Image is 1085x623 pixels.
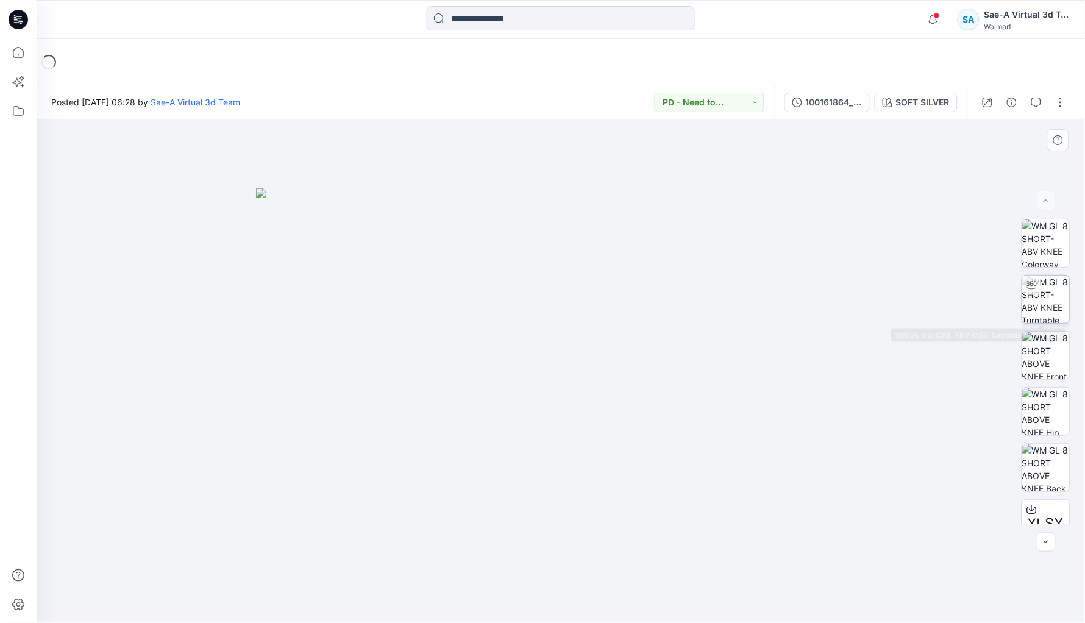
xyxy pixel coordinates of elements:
[806,96,862,109] div: 100161864_ADM_rev1_saea_072924
[1028,513,1064,535] span: XLSX
[958,9,980,30] div: SA
[51,96,240,109] span: Posted [DATE] 06:28 by
[896,96,950,109] div: SOFT SILVER
[1022,332,1070,379] img: WM GL 8 SHORT ABOVE KNEE Front wo Avatar
[1022,276,1070,323] img: WM GL 8 SHORT-ABV KNEE Turntable with Avatar
[256,188,866,623] img: eyJhbGciOiJIUzI1NiIsImtpZCI6IjAiLCJzbHQiOiJzZXMiLCJ0eXAiOiJKV1QifQ.eyJkYXRhIjp7InR5cGUiOiJzdG9yYW...
[784,93,870,112] button: 100161864_ADM_rev1_saea_072924
[875,93,958,112] button: SOFT SILVER
[151,97,240,107] a: Sae-A Virtual 3d Team
[1022,444,1070,491] img: WM GL 8 SHORT ABOVE KNEE Back wo Avatar
[1022,219,1070,267] img: WM GL 8 SHORT-ABV KNEE Colorway wo Avatar
[984,22,1070,31] div: Walmart
[984,7,1070,22] div: Sae-A Virtual 3d Team
[1022,388,1070,435] img: WM GL 8 SHORT ABOVE KNEE Hip Side 1 wo Avatar
[1002,93,1022,112] button: Details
